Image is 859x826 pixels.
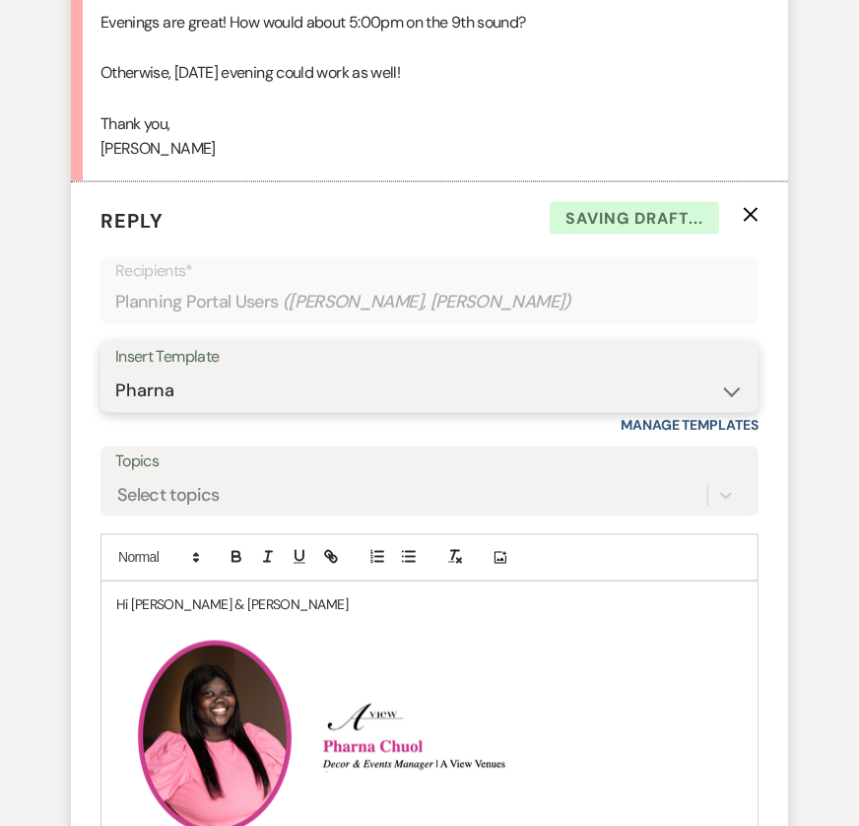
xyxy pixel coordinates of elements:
div: Planning Portal Users [115,284,744,322]
span: Reply [100,208,164,234]
p: Thank you, [100,111,759,137]
div: Insert Template [115,344,744,373]
img: Screenshot 2025-04-02 at 3.30.15 PM.png [316,702,535,773]
a: Manage Templates [621,417,759,435]
p: Hi [PERSON_NAME] & [PERSON_NAME] [116,594,743,616]
p: Otherwise, [DATE] evening could work as well! [100,60,759,86]
label: Topics [115,448,744,477]
span: Saving draft... [550,202,719,236]
p: [PERSON_NAME] [100,136,759,162]
div: Select topics [117,483,220,510]
p: Evenings are great! How would about 5:00pm on the 9th sound? [100,10,759,35]
p: Recipients* [115,259,744,285]
span: ( [PERSON_NAME], [PERSON_NAME] ) [283,290,572,316]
